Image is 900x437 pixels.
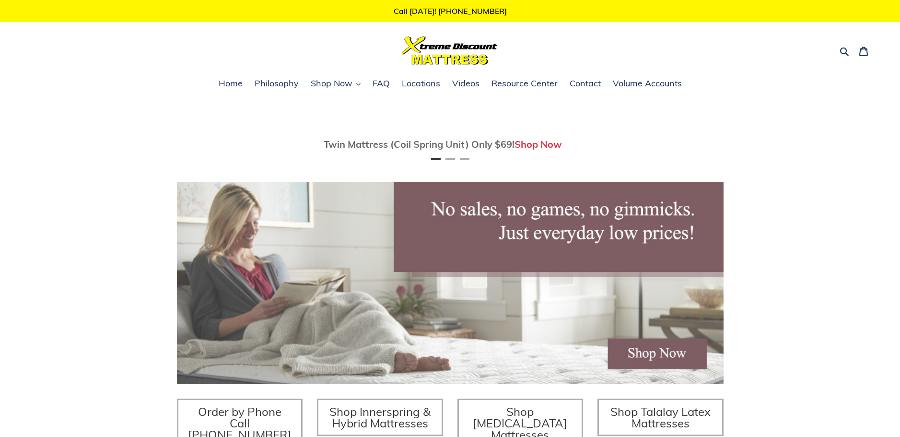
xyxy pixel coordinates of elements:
[610,404,711,430] span: Shop Talalay Latex Mattresses
[373,78,390,89] span: FAQ
[177,182,724,384] img: herobannermay2022-1652879215306_1200x.jpg
[214,77,247,91] a: Home
[402,36,498,65] img: Xtreme Discount Mattress
[250,77,304,91] a: Philosophy
[324,138,514,150] span: Twin Mattress (Coil Spring Unit) Only $69!
[447,77,484,91] a: Videos
[597,399,724,436] a: Shop Talalay Latex Mattresses
[514,138,562,150] a: Shop Now
[317,399,443,436] a: Shop Innerspring & Hybrid Mattresses
[431,158,441,160] button: Page 1
[491,78,558,89] span: Resource Center
[608,77,687,91] a: Volume Accounts
[565,77,606,91] a: Contact
[402,78,440,89] span: Locations
[452,78,479,89] span: Videos
[460,158,469,160] button: Page 3
[397,77,445,91] a: Locations
[613,78,682,89] span: Volume Accounts
[487,77,562,91] a: Resource Center
[570,78,601,89] span: Contact
[255,78,299,89] span: Philosophy
[306,77,365,91] button: Shop Now
[329,404,431,430] span: Shop Innerspring & Hybrid Mattresses
[219,78,243,89] span: Home
[445,158,455,160] button: Page 2
[368,77,395,91] a: FAQ
[311,78,352,89] span: Shop Now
